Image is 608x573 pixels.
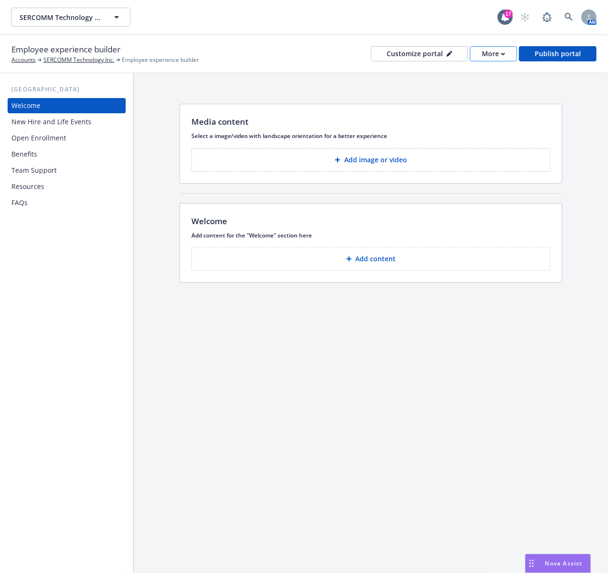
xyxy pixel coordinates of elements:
a: FAQs [8,195,126,210]
a: Accounts [11,56,36,64]
button: Add content [191,247,550,271]
button: Add image or video [191,148,550,172]
div: Drag to move [526,554,538,573]
p: Add content [356,254,396,264]
button: SERCOMM Technology Inc. [11,8,130,27]
p: Media content [191,116,249,128]
a: SERCOMM Technology Inc. [43,56,114,64]
a: Report a Bug [538,8,557,27]
a: Open Enrollment [8,130,126,146]
div: More [482,47,505,61]
a: Team Support [8,163,126,178]
div: Resources [11,179,44,194]
div: Benefits [11,147,37,162]
div: FAQs [11,195,28,210]
a: Search [559,8,578,27]
p: Add image or video [344,155,407,165]
a: Welcome [8,98,126,113]
span: Employee experience builder [11,43,120,56]
a: New Hire and Life Events [8,114,126,129]
button: More [470,46,517,61]
div: Team Support [11,163,57,178]
button: Nova Assist [525,554,591,573]
a: Start snowing [516,8,535,27]
p: Add content for the "Welcome" section here [191,231,550,239]
div: Publish portal [535,47,581,61]
div: New Hire and Life Events [11,114,91,129]
span: SERCOMM Technology Inc. [20,12,102,22]
div: Open Enrollment [11,130,66,146]
span: Nova Assist [545,559,583,567]
div: Welcome [11,98,40,113]
a: Resources [8,179,126,194]
button: Customize portal [371,46,468,61]
div: [GEOGRAPHIC_DATA] [8,85,126,94]
p: Welcome [191,215,227,227]
span: Employee experience builder [122,56,199,64]
div: Customize portal [387,47,452,61]
p: Select a image/video with landscape orientation for a better experience [191,132,550,140]
button: Publish portal [519,46,597,61]
a: Benefits [8,147,126,162]
div: 17 [504,10,513,18]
